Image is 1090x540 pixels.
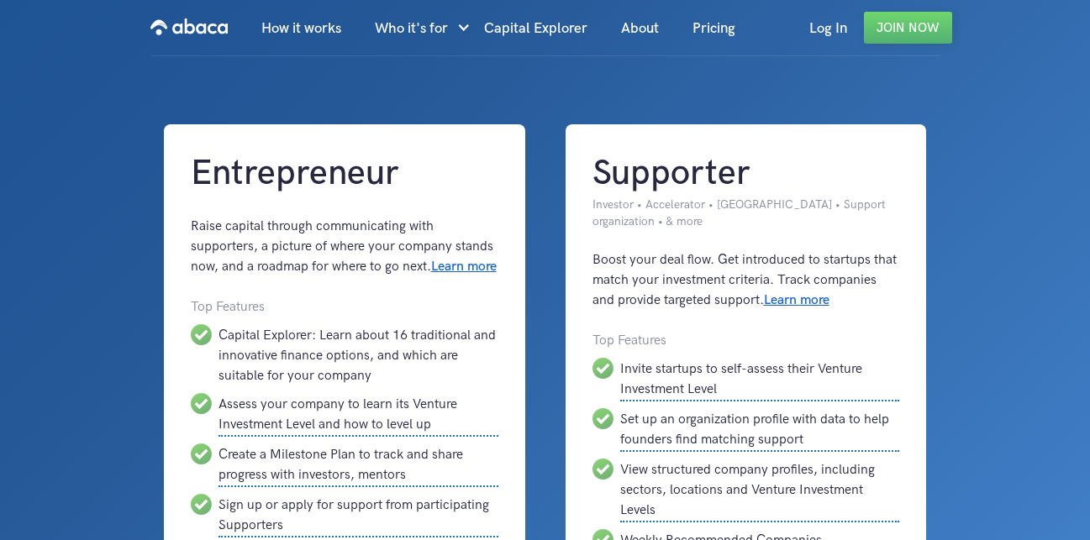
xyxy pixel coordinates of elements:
a: Learn more [431,259,497,275]
div: Raise capital through communicating with supporters, a picture of where your company stands now, ... [191,217,498,277]
div: View structured company profiles, including sectors, locations and Venture Investment Levels [620,459,900,522]
div: Invite startups to self-assess their Venture Investment Level [620,358,900,401]
a: Join Now [864,12,952,44]
a: Learn more [764,292,829,308]
div: Assess your company to learn its Venture Investment Level and how to level up [219,393,498,437]
div: Top Features [191,297,498,317]
h1: Supporter [592,151,900,197]
img: Abaca logo [150,13,228,40]
div: Capital Explorer: Learn about 16 traditional and innovative finance options, and which are suitab... [219,324,498,386]
div: Set up an organization profile with data to help founders find matching support [620,408,900,452]
div: Boost your deal flow. Get introduced to startups that match your investment criteria. Track compa... [592,250,900,311]
div: Sign up or apply for support from participating Supporters [219,494,498,537]
h1: Entrepreneur [191,151,498,197]
div: Create a Milestone Plan to track and share progress with investors, mentors [219,443,498,487]
div: Investor • Accelerator • [GEOGRAPHIC_DATA] • Support organization • & more [592,197,900,230]
div: Top Features [592,331,900,351]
